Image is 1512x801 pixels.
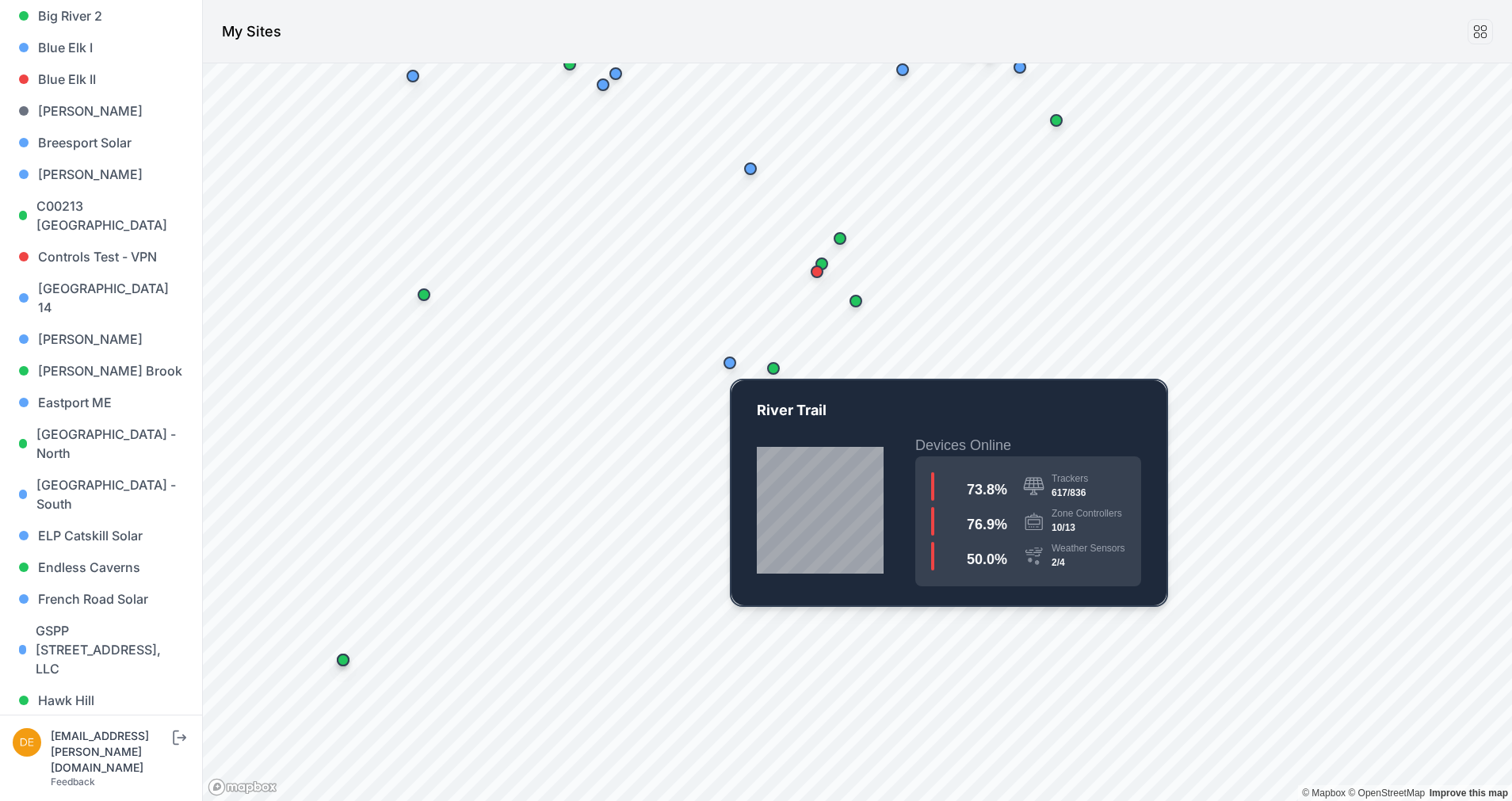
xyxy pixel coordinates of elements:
div: 617/836 [1052,485,1088,501]
a: OpenStreetMap [1348,788,1425,799]
span: 50.0 % [967,551,1007,567]
div: Map marker [397,60,429,92]
canvas: Map [203,63,1512,801]
a: Blue Elk II [13,63,189,95]
div: Map marker [1040,105,1072,136]
h1: My Sites [222,21,281,43]
p: River Trail [757,399,1141,434]
div: Map marker [801,256,833,288]
div: 2/4 [1052,555,1125,570]
div: Map marker [554,48,586,80]
a: Blue Elk I [13,32,189,63]
a: [PERSON_NAME] [13,95,189,127]
a: GSPP [STREET_ADDRESS], LLC [13,615,189,685]
span: 73.8 % [967,482,1007,498]
a: [GEOGRAPHIC_DATA] - North [13,418,189,469]
div: Trackers [1052,472,1088,485]
div: Map marker [1004,51,1036,83]
div: Map marker [840,285,872,317]
a: [PERSON_NAME] [13,158,189,190]
a: [PERSON_NAME] Brook [13,355,189,387]
a: [PERSON_NAME] [13,323,189,355]
div: Map marker [758,353,789,384]
div: [EMAIL_ADDRESS][PERSON_NAME][DOMAIN_NAME] [51,728,170,776]
div: Map marker [735,153,766,185]
a: Breesport Solar [13,127,189,158]
div: Map marker [327,644,359,676]
a: [GEOGRAPHIC_DATA] 14 [13,273,189,323]
div: Map marker [714,347,746,379]
a: Eastport ME [13,387,189,418]
a: Controls Test - VPN [13,241,189,273]
div: Map marker [587,69,619,101]
div: Map marker [824,223,856,254]
a: ELP Catskill Solar [13,520,189,551]
div: Weather Sensors [1052,542,1125,555]
a: Feedback [51,776,95,788]
a: Hawk Hill [13,685,189,716]
a: [GEOGRAPHIC_DATA] - South [13,469,189,520]
div: Map marker [887,54,918,86]
a: VA-05 [731,380,1166,605]
img: devin.martin@nevados.solar [13,728,41,757]
div: Map marker [806,248,838,280]
a: Mapbox [1302,788,1346,799]
div: Map marker [600,58,632,90]
div: 10/13 [1052,520,1122,536]
a: Map feedback [1430,788,1508,799]
a: Endless Caverns [13,551,189,583]
span: 76.9 % [967,517,1007,532]
h2: Devices Online [915,434,1141,456]
a: Mapbox logo [208,778,277,796]
a: French Road Solar [13,583,189,615]
div: Zone Controllers [1052,507,1122,520]
a: C00213 [GEOGRAPHIC_DATA] [13,190,189,241]
div: Map marker [408,279,440,311]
